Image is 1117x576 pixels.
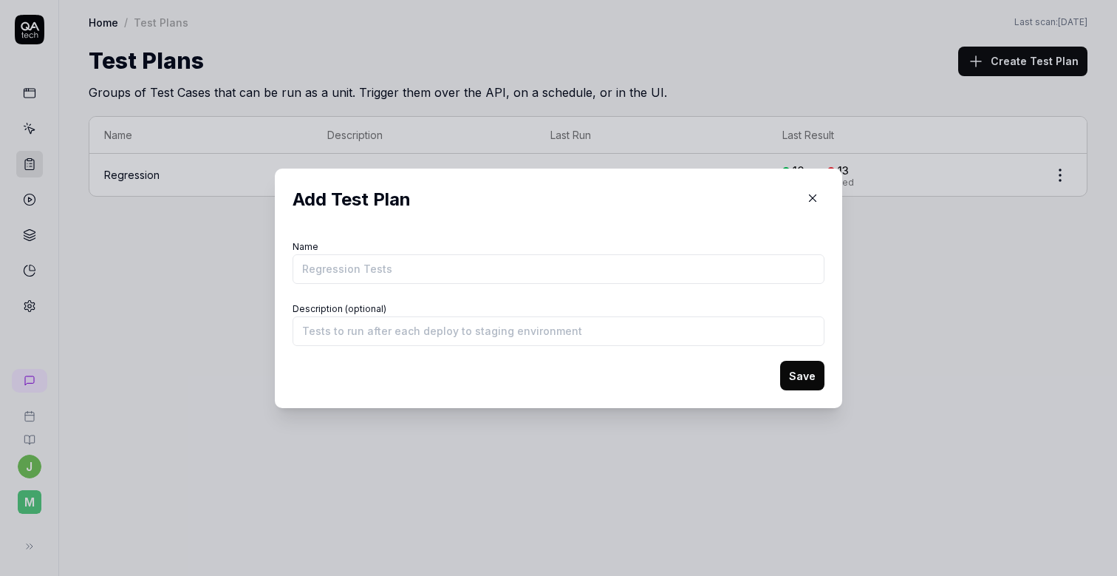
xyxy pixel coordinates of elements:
[293,316,824,346] input: Tests to run after each deploy to staging environment
[293,186,824,213] h2: Add Test Plan
[293,241,318,252] label: Name
[801,186,824,210] button: Close Modal
[293,303,386,314] label: Description (optional)
[780,361,824,390] button: Save
[293,254,824,284] input: Regression Tests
